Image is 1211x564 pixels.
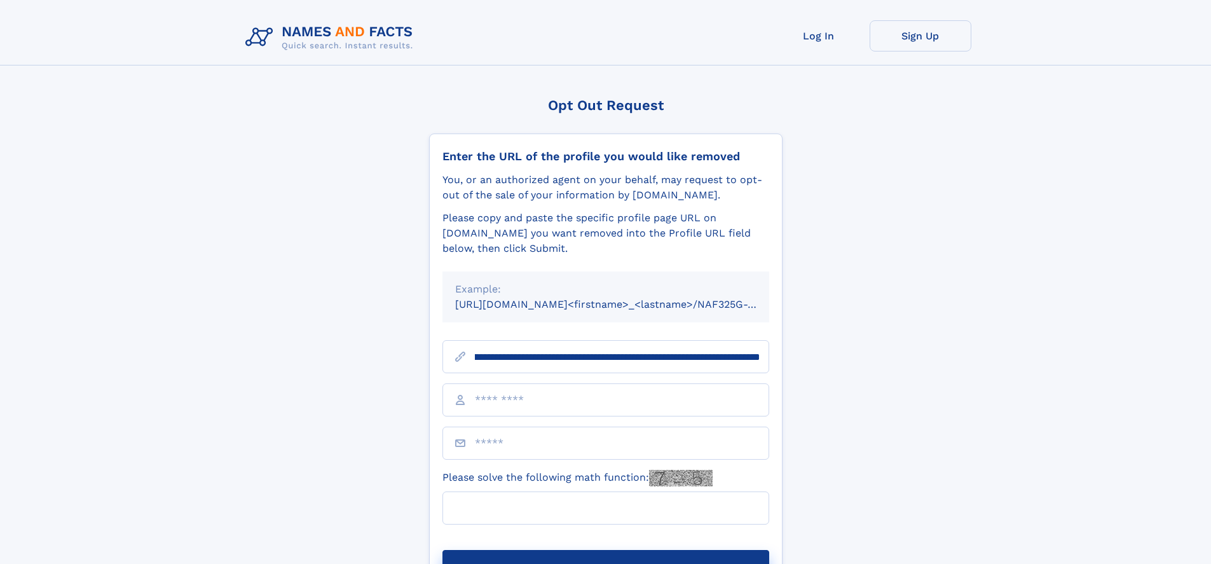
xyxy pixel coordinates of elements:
[455,282,756,297] div: Example:
[442,172,769,203] div: You, or an authorized agent on your behalf, may request to opt-out of the sale of your informatio...
[442,149,769,163] div: Enter the URL of the profile you would like removed
[240,20,423,55] img: Logo Names and Facts
[442,470,713,486] label: Please solve the following math function:
[429,97,783,113] div: Opt Out Request
[455,298,793,310] small: [URL][DOMAIN_NAME]<firstname>_<lastname>/NAF325G-xxxxxxxx
[442,210,769,256] div: Please copy and paste the specific profile page URL on [DOMAIN_NAME] you want removed into the Pr...
[768,20,870,52] a: Log In
[870,20,971,52] a: Sign Up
